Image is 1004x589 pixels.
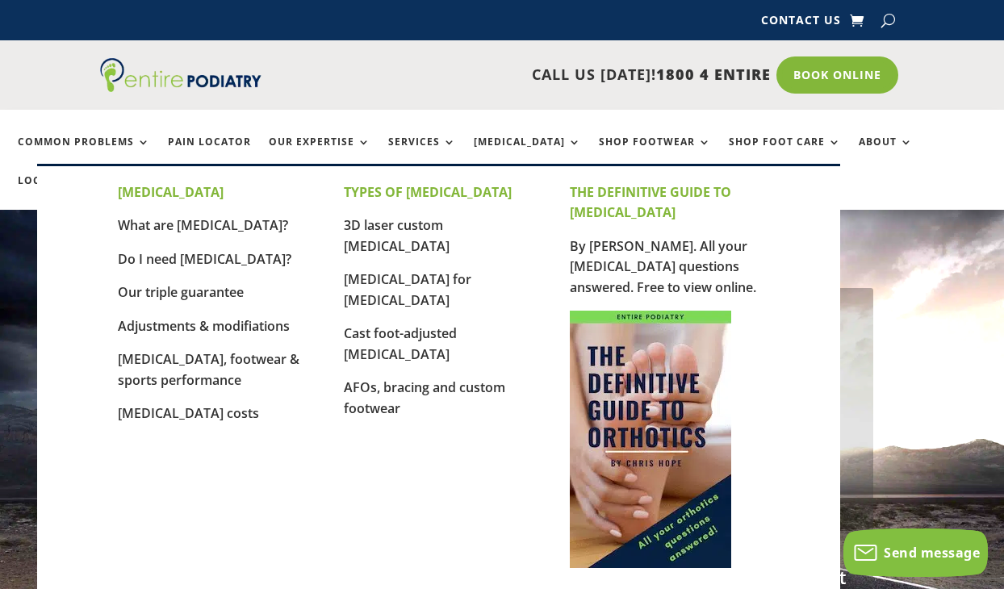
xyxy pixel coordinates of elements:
a: [MEDICAL_DATA] costs [118,404,259,422]
a: About [859,136,913,171]
strong: [MEDICAL_DATA] [118,183,224,201]
p: CALL US [DATE]! [280,65,771,86]
a: [MEDICAL_DATA], footwear & sports performance [118,350,299,389]
a: [MEDICAL_DATA] for [MEDICAL_DATA] [344,270,471,309]
a: Contact Us [761,15,841,32]
button: Send message [843,528,988,577]
a: Our triple guarantee [118,283,244,301]
a: Book Online [776,56,898,94]
a: Shop Footwear [599,136,711,171]
a: AFOs, bracing and custom footwear [344,378,505,417]
a: Services [388,136,456,171]
a: Pain Locator [168,136,251,171]
a: [MEDICAL_DATA] [474,136,581,171]
a: Entire Podiatry [100,79,261,95]
span: 1800 4 ENTIRE [656,65,771,84]
a: Common Problems [18,136,150,171]
a: Locations [18,175,98,210]
span: Send message [884,544,980,562]
a: Do I need [MEDICAL_DATA]? [118,250,291,268]
a: Cast foot-adjusted [MEDICAL_DATA] [344,324,457,363]
a: 3D laser custom [MEDICAL_DATA] [344,216,450,255]
strong: TYPES OF [MEDICAL_DATA] [344,183,512,201]
a: Shop Foot Care [729,136,841,171]
a: Our Expertise [269,136,370,171]
img: logo (1) [100,58,261,92]
a: Adjustments & modifiations [118,317,290,335]
a: What are [MEDICAL_DATA]? [118,216,288,234]
strong: THE DEFINITIVE GUIDE TO [MEDICAL_DATA] [570,183,731,222]
a: By [PERSON_NAME]. All your [MEDICAL_DATA] questions answered. Free to view online. [570,237,756,296]
img: Cover for The Definitive Guide to Orthotics by Chris Hope of Entire Podiatry [570,311,731,568]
